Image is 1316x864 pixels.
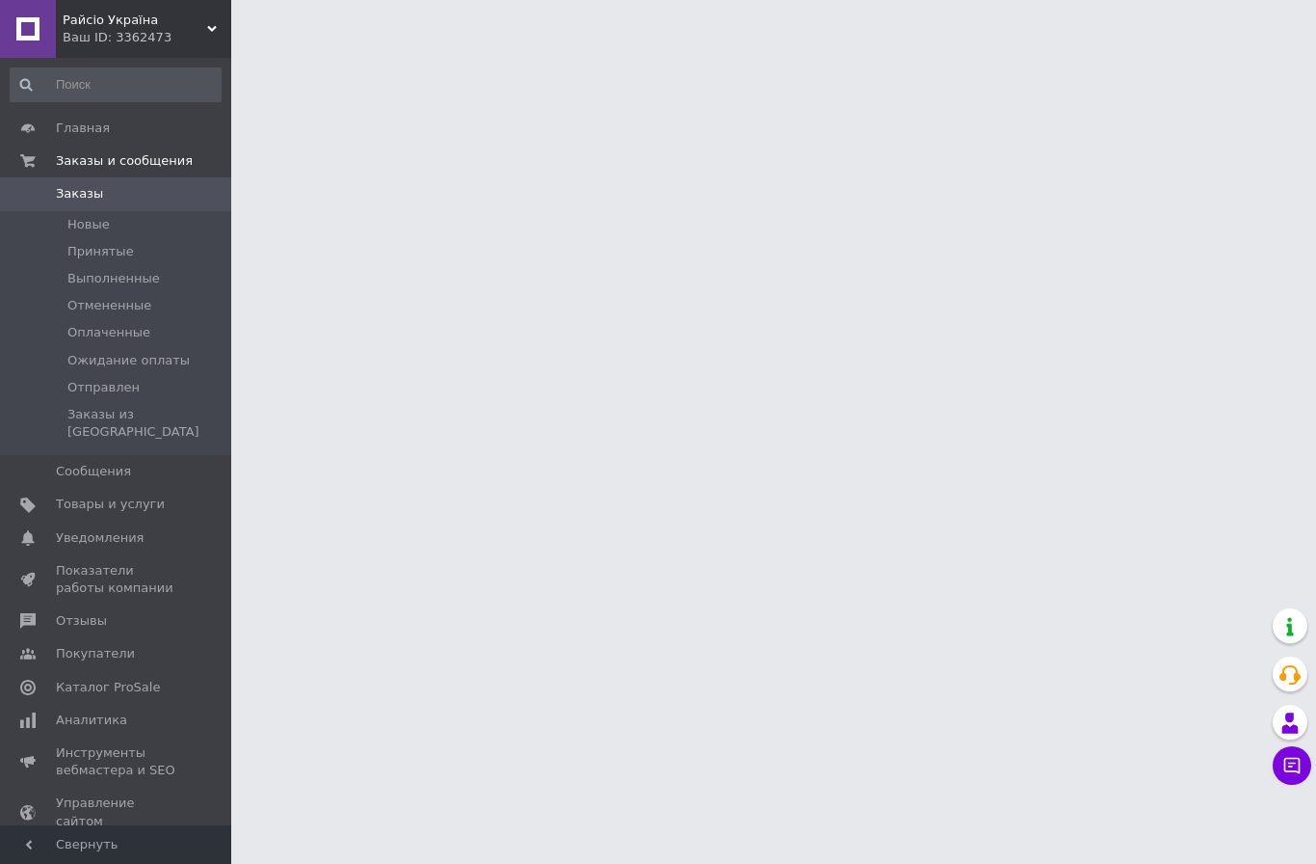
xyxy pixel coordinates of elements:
[56,152,193,170] span: Заказы и сообщения
[67,324,150,341] span: Оплаченные
[56,744,178,779] span: Инструменты вебмастера и SEO
[56,463,131,480] span: Сообщения
[56,795,178,829] span: Управление сайтом
[1273,746,1311,785] button: Чат с покупателем
[67,352,190,369] span: Ожидание оплаты
[67,216,110,233] span: Новые
[56,679,160,696] span: Каталог ProSale
[63,12,207,29] span: Райсіо Україна
[56,496,165,513] span: Товары и услуги
[56,645,135,662] span: Покупатели
[56,612,107,630] span: Отзывы
[56,529,144,547] span: Уведомления
[67,406,220,441] span: Заказы из [GEOGRAPHIC_DATA]
[56,120,110,137] span: Главная
[67,379,140,396] span: Отправлен
[63,29,231,46] div: Ваш ID: 3362473
[67,243,134,260] span: Принятые
[67,297,151,314] span: Отмененные
[67,270,160,287] span: Выполненные
[56,712,127,729] span: Аналитика
[10,67,222,102] input: Поиск
[56,185,103,202] span: Заказы
[56,562,178,597] span: Показатели работы компании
